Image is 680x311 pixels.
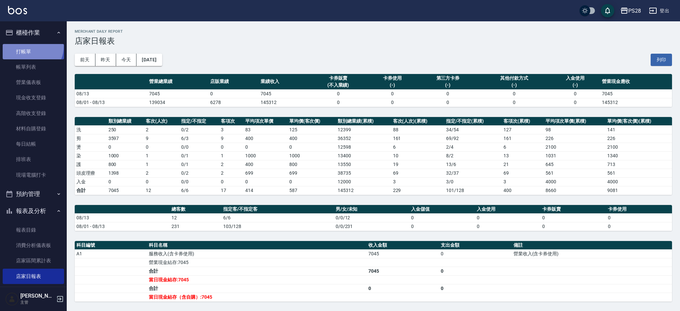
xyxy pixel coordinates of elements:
[600,74,672,90] th: 營業現金應收
[391,160,445,169] td: 19
[601,4,614,17] button: save
[244,160,288,169] td: 400
[444,134,502,143] td: 69 / 92
[144,117,180,126] th: 客次(人次)
[180,151,219,160] td: 0 / 1
[606,169,672,177] td: 561
[244,169,288,177] td: 699
[244,134,288,143] td: 400
[544,177,606,186] td: 4000
[144,134,180,143] td: 9
[75,36,672,46] h3: 店家日報表
[502,169,544,177] td: 69
[3,253,64,268] a: 店家區間累計表
[75,177,107,186] td: 入金
[75,213,170,222] td: 08/13
[288,177,336,186] td: 0
[475,213,541,222] td: 0
[336,169,391,177] td: 38735
[288,160,336,169] td: 800
[288,151,336,160] td: 1000
[75,143,107,151] td: 燙
[367,241,439,250] th: 收入金額
[541,213,606,222] td: 0
[147,98,209,107] td: 139034
[75,241,147,250] th: 科目編號
[391,169,445,177] td: 69
[502,143,544,151] td: 6
[219,117,244,126] th: 客項次
[391,151,445,160] td: 10
[367,267,439,275] td: 7045
[3,59,64,75] a: 帳單列表
[391,177,445,186] td: 3
[606,205,672,214] th: 卡券使用
[311,82,365,89] div: (不入業績)
[367,98,417,107] td: 0
[3,44,64,59] a: 打帳單
[209,98,259,107] td: 6278
[244,186,288,195] td: 414
[439,241,512,250] th: 支出金額
[444,177,502,186] td: 3 / 0
[116,54,137,66] button: 今天
[600,98,672,107] td: 145312
[219,134,244,143] td: 9
[147,89,209,98] td: 7045
[107,169,144,177] td: 1398
[95,54,116,66] button: 昨天
[646,5,672,17] button: 登出
[75,29,672,34] h2: Merchant Daily Report
[75,151,107,160] td: 染
[606,177,672,186] td: 4000
[419,75,477,82] div: 第三方卡券
[244,143,288,151] td: 0
[369,75,416,82] div: 卡券使用
[480,82,549,89] div: (-)
[147,275,367,284] td: 當日現金結存:7045
[336,125,391,134] td: 12399
[367,89,417,98] td: 0
[606,222,672,231] td: 0
[391,186,445,195] td: 229
[600,89,672,98] td: 7045
[259,89,309,98] td: 7045
[3,121,64,136] a: 材料自購登錄
[219,143,244,151] td: 0
[336,186,391,195] td: 145312
[3,152,64,167] a: 排班表
[3,24,64,41] button: 櫃檯作業
[544,125,606,134] td: 98
[502,151,544,160] td: 13
[544,160,606,169] td: 645
[3,269,64,284] a: 店家日報表
[144,125,180,134] td: 2
[502,125,544,134] td: 127
[367,284,439,293] td: 0
[367,249,439,258] td: 7045
[334,222,409,231] td: 0/0/231
[628,7,641,15] div: PS28
[391,143,445,151] td: 6
[3,75,64,90] a: 營業儀表板
[336,177,391,186] td: 12000
[336,143,391,151] td: 12598
[512,249,672,258] td: 營業收入(含卡券使用)
[419,82,477,89] div: (-)
[147,267,367,275] td: 合計
[439,249,512,258] td: 0
[391,134,445,143] td: 161
[107,117,144,126] th: 類別總業績
[144,186,180,195] td: 12
[75,125,107,134] td: 洗
[20,293,54,299] h5: [PERSON_NAME]
[439,267,512,275] td: 0
[107,177,144,186] td: 0
[180,134,219,143] td: 6 / 3
[75,249,147,258] td: A1
[502,177,544,186] td: 3
[606,134,672,143] td: 226
[391,125,445,134] td: 88
[475,222,541,231] td: 0
[244,177,288,186] td: 0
